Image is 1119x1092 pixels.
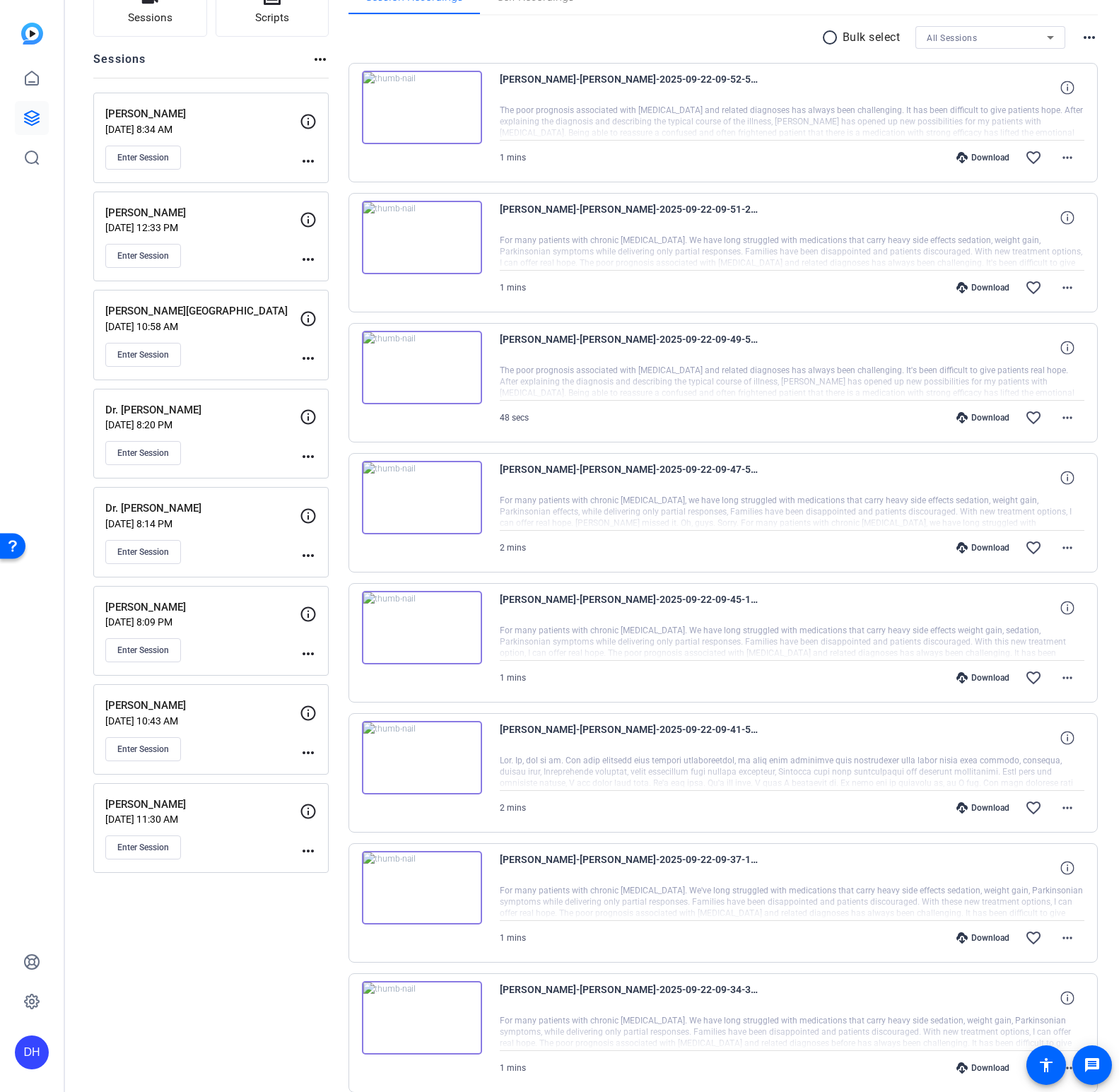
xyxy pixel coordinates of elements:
[500,543,526,553] span: 2 mins
[1025,929,1042,946] mat-icon: favorite_border
[1025,669,1042,686] mat-icon: favorite_border
[1059,929,1076,946] mat-icon: more_horiz
[1038,1057,1055,1074] mat-icon: accessibility
[300,350,317,367] mat-icon: more_horiz
[949,802,1017,814] div: Download
[105,797,300,813] p: [PERSON_NAME]
[1059,669,1076,686] mat-icon: more_horiz
[93,51,146,78] h2: Sessions
[500,283,526,293] span: 1 mins
[255,10,289,26] span: Scripts
[117,447,169,459] span: Enter Session
[1059,799,1076,816] mat-icon: more_horiz
[105,599,300,616] p: [PERSON_NAME]
[105,441,181,465] button: Enter Session
[300,251,317,268] mat-icon: more_horiz
[362,591,482,664] img: thumb-nail
[105,205,300,221] p: [PERSON_NAME]
[105,419,300,430] p: [DATE] 8:20 PM
[500,461,761,495] span: [PERSON_NAME]-[PERSON_NAME]-2025-09-22-09-47-52-060-0
[1081,29,1098,46] mat-icon: more_horiz
[500,71,761,105] span: [PERSON_NAME]-[PERSON_NAME]-2025-09-22-09-52-54-135-0
[949,412,1017,423] div: Download
[843,29,901,46] p: Bulk select
[105,321,300,332] p: [DATE] 10:58 AM
[312,51,329,68] mat-icon: more_horiz
[500,591,761,625] span: [PERSON_NAME]-[PERSON_NAME]-2025-09-22-09-45-18-121-0
[949,282,1017,293] div: Download
[105,343,181,367] button: Enter Session
[500,201,761,235] span: [PERSON_NAME]-[PERSON_NAME]-2025-09-22-09-51-22-900-0
[117,744,169,755] span: Enter Session
[1025,539,1042,556] mat-icon: favorite_border
[105,814,300,825] p: [DATE] 11:30 AM
[300,448,317,465] mat-icon: more_horiz
[949,672,1017,683] div: Download
[927,33,977,43] span: All Sessions
[362,71,482,144] img: thumb-nail
[105,124,300,135] p: [DATE] 8:34 AM
[105,222,300,233] p: [DATE] 12:33 PM
[105,540,181,564] button: Enter Session
[500,933,526,943] span: 1 mins
[500,1063,526,1073] span: 1 mins
[117,842,169,853] span: Enter Session
[105,518,300,529] p: [DATE] 8:14 PM
[1025,149,1042,166] mat-icon: favorite_border
[117,645,169,656] span: Enter Session
[105,698,300,714] p: [PERSON_NAME]
[105,616,300,628] p: [DATE] 8:09 PM
[105,244,181,268] button: Enter Session
[1025,799,1042,816] mat-icon: favorite_border
[21,23,43,45] img: blue-gradient.svg
[362,721,482,794] img: thumb-nail
[117,250,169,262] span: Enter Session
[300,645,317,662] mat-icon: more_horiz
[105,303,300,319] p: [PERSON_NAME][GEOGRAPHIC_DATA]
[1059,279,1076,296] mat-icon: more_horiz
[1059,149,1076,166] mat-icon: more_horiz
[300,843,317,859] mat-icon: more_horiz
[1084,1057,1101,1074] mat-icon: message
[362,981,482,1055] img: thumb-nail
[1059,409,1076,426] mat-icon: more_horiz
[500,721,761,755] span: [PERSON_NAME]-[PERSON_NAME]-2025-09-22-09-41-51-633-0
[362,851,482,924] img: thumb-nail
[949,542,1017,553] div: Download
[15,1035,49,1069] div: DH
[105,737,181,761] button: Enter Session
[500,331,761,365] span: [PERSON_NAME]-[PERSON_NAME]-2025-09-22-09-49-52-048-0
[105,638,181,662] button: Enter Session
[362,201,482,274] img: thumb-nail
[117,349,169,360] span: Enter Session
[500,413,529,423] span: 48 secs
[105,835,181,859] button: Enter Session
[821,29,843,46] mat-icon: radio_button_unchecked
[362,461,482,534] img: thumb-nail
[105,402,300,418] p: Dr. [PERSON_NAME]
[1025,1059,1042,1076] mat-icon: favorite_border
[300,153,317,170] mat-icon: more_horiz
[949,932,1017,944] div: Download
[128,10,172,26] span: Sessions
[105,146,181,170] button: Enter Session
[105,500,300,517] p: Dr. [PERSON_NAME]
[300,547,317,564] mat-icon: more_horiz
[300,744,317,761] mat-icon: more_horiz
[500,803,526,813] span: 2 mins
[949,152,1017,163] div: Download
[105,715,300,727] p: [DATE] 10:43 AM
[500,673,526,683] span: 1 mins
[1059,539,1076,556] mat-icon: more_horiz
[949,1062,1017,1074] div: Download
[1025,279,1042,296] mat-icon: favorite_border
[117,546,169,558] span: Enter Session
[1059,1059,1076,1076] mat-icon: more_horiz
[117,152,169,163] span: Enter Session
[500,981,761,1015] span: [PERSON_NAME]-[PERSON_NAME]-2025-09-22-09-34-35-493-0
[1025,409,1042,426] mat-icon: favorite_border
[500,153,526,163] span: 1 mins
[500,851,761,885] span: [PERSON_NAME]-[PERSON_NAME]-2025-09-22-09-37-16-126-0
[362,331,482,404] img: thumb-nail
[105,106,300,122] p: [PERSON_NAME]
